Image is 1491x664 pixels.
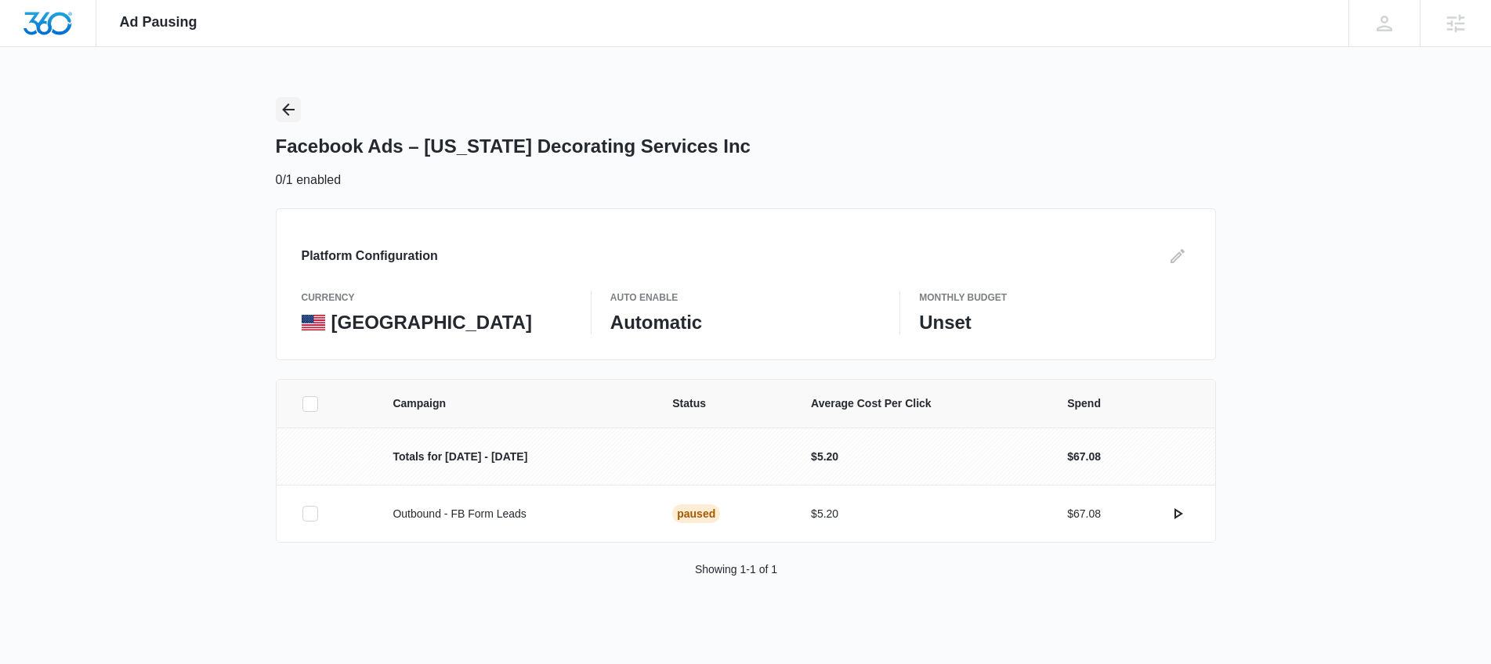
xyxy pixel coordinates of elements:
p: 0/1 enabled [276,171,342,189]
h1: Facebook Ads – [US_STATE] Decorating Services Inc [276,135,751,158]
button: Edit [1165,244,1190,269]
button: actions.activate [1165,501,1190,526]
span: Spend [1067,395,1189,412]
button: Back [276,97,301,122]
span: Ad Pausing [120,14,197,31]
p: Auto Enable [610,290,881,305]
span: Status [672,395,773,412]
p: $5.20 [811,449,1030,465]
p: Unset [919,311,1189,334]
p: [GEOGRAPHIC_DATA] [331,311,532,334]
div: Paused [672,504,720,523]
p: $67.08 [1067,449,1101,465]
p: Monthly Budget [919,290,1189,305]
h3: Platform Configuration [302,247,438,265]
p: Totals for [DATE] - [DATE] [393,449,635,465]
p: $67.08 [1067,506,1101,522]
p: $5.20 [811,506,1030,522]
img: United States [302,315,325,330]
p: Outbound - FB Form Leads [393,506,635,522]
p: Automatic [610,311,881,334]
p: Showing 1-1 of 1 [695,561,777,578]
span: Campaign [393,395,635,412]
span: Average Cost Per Click [811,395,1030,412]
p: currency [302,290,572,305]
